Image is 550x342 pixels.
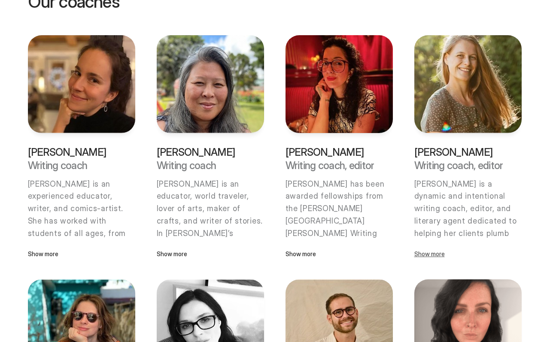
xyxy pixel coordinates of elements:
[286,147,393,157] p: [PERSON_NAME]
[157,147,264,157] p: [PERSON_NAME]
[157,178,265,314] p: [PERSON_NAME] is an educator, world traveler, lover of arts, maker of crafts, and writer of stori...
[28,249,135,259] p: Show more
[157,249,264,259] p: Show more
[286,249,393,259] p: Show more
[157,35,264,133] img: Ky Huynh, one of the Hewes House book editors and book coach, also runs a writing class as a writ...
[414,35,522,133] img: Maggie Sadler, one of the Hewes House book writing coach, literary agent, one of the best literar...
[28,178,136,314] p: [PERSON_NAME] is an experienced educator, writer, and comics-artist. She has worked with students...
[414,147,522,157] p: [PERSON_NAME]
[157,160,264,171] p: Writing coach
[414,160,522,171] p: Writing coach, editor
[28,160,135,171] p: Writing coach
[28,147,135,157] p: [PERSON_NAME]
[414,249,522,259] p: Show more
[286,160,393,171] p: Writing coach, editor
[286,35,393,133] img: Porochista Khakpour, one of the Hewes House book editors and book coach, also runs a writing clas...
[414,178,523,339] p: [PERSON_NAME] is a dynamic and intentional writing coach, editor, and literary agent dedicated to...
